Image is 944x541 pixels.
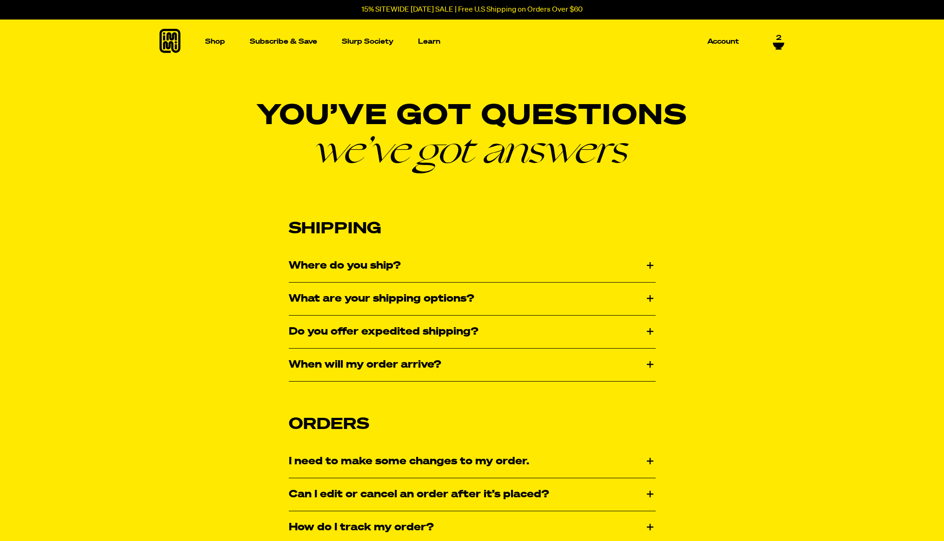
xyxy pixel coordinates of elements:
[707,38,739,45] p: Account
[361,6,583,14] p: 15% SITEWIDE [DATE] SALE | Free U.S Shipping on Orders Over $60
[418,38,440,45] p: Learn
[246,34,321,49] a: Subscribe & Save
[289,219,656,238] h2: Shipping
[160,130,784,167] em: we’ve got answers
[342,38,393,45] p: Slurp Society
[414,20,444,64] a: Learn
[289,316,656,348] div: Do you offer expedited shipping?
[160,102,784,167] h1: You’ve got questions
[338,34,397,49] a: Slurp Society
[289,445,656,478] div: I need to make some changes to my order.
[776,34,781,42] span: 2
[201,20,229,64] a: Shop
[250,38,317,45] p: Subscribe & Save
[289,478,656,511] div: Can I edit or cancel an order after it’s placed?
[773,34,784,50] a: 2
[289,415,656,434] h2: Orders
[289,250,656,282] div: Where do you ship?
[289,349,656,381] div: When will my order arrive?
[205,38,225,45] p: Shop
[201,20,743,64] nav: Main navigation
[289,283,656,315] div: What are your shipping options?
[704,34,743,49] a: Account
